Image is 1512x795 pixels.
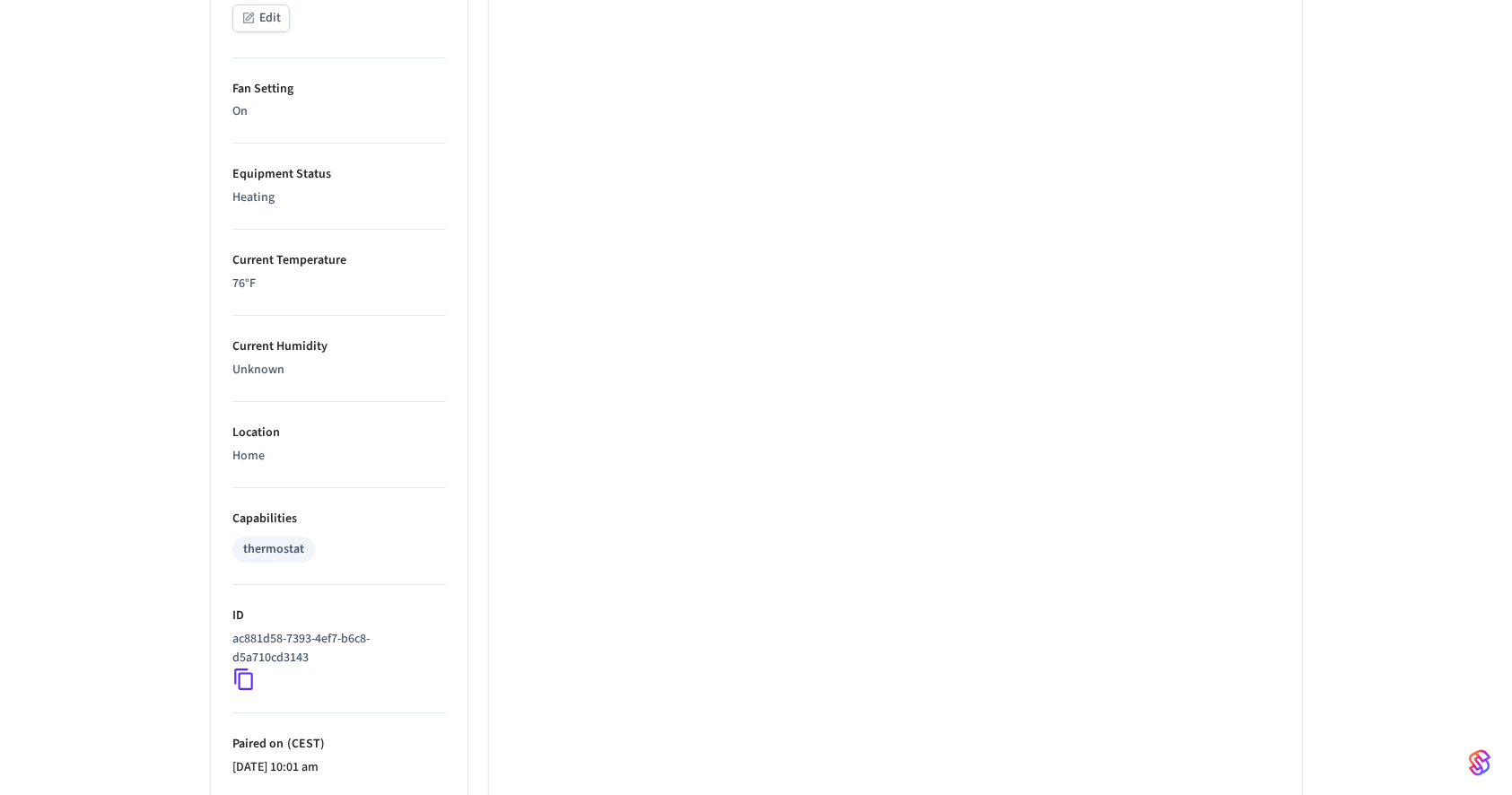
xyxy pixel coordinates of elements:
[232,630,439,668] p: ac881d58-7393-4ef7-b6c8-d5a710cd3143
[232,424,446,442] p: Location
[232,188,446,207] p: Heating
[232,510,446,529] p: Capabilities
[232,165,446,184] p: Equipment Status
[243,540,304,559] div: thermostat
[1469,748,1490,777] img: SeamLogoGradient.69752ec5.svg
[232,337,446,356] p: Current Humidity
[232,275,446,293] p: 76 °F
[232,80,446,99] p: Fan Setting
[232,607,446,625] p: ID
[232,361,446,380] p: Unknown
[232,447,446,466] p: Home
[232,735,446,754] p: Paired on
[284,735,325,753] span: ( CEST )
[232,4,290,32] button: Edit
[232,102,446,121] p: On
[232,251,446,270] p: Current Temperature
[232,758,446,777] p: [DATE] 10:01 am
